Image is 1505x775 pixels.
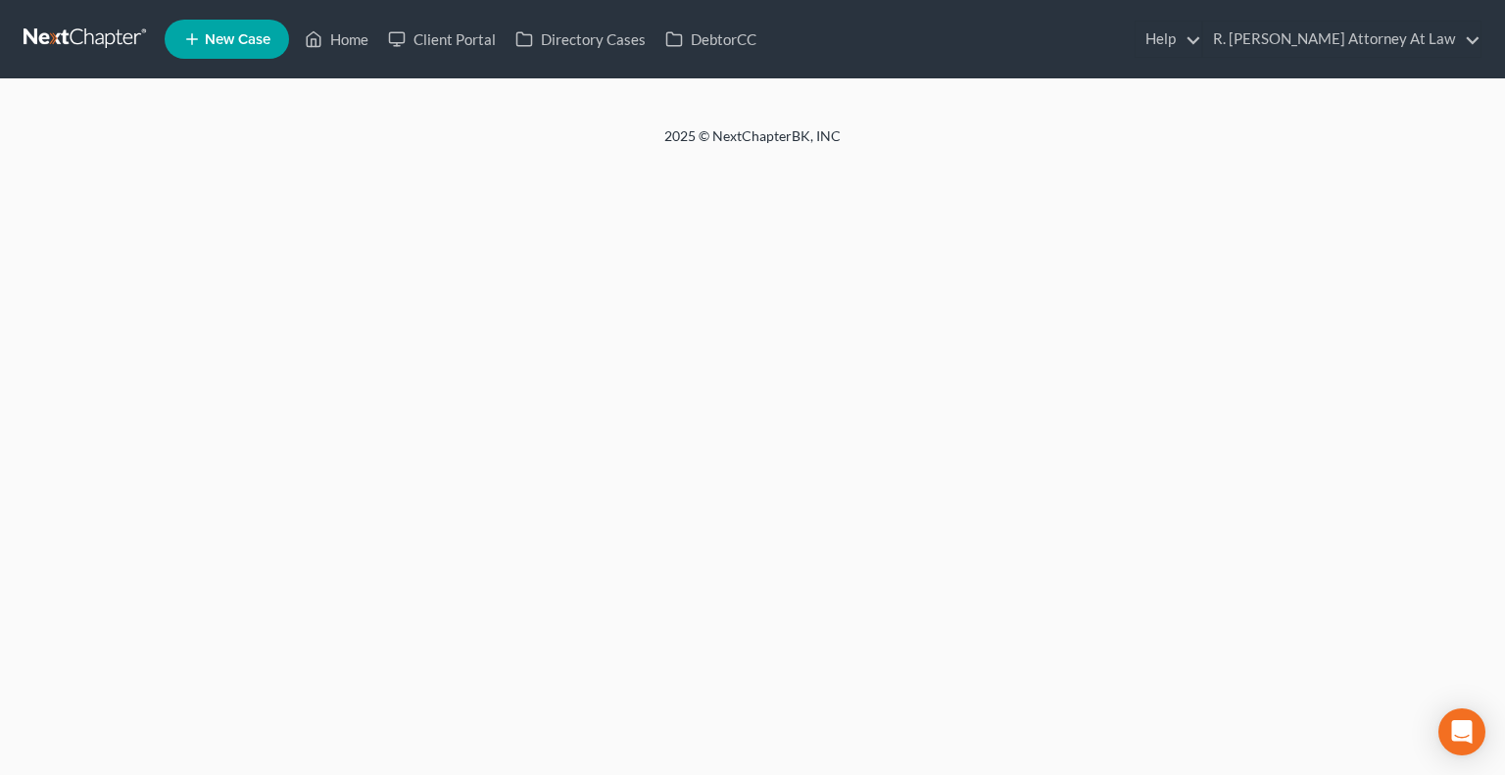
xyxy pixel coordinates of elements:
a: R. [PERSON_NAME] Attorney At Law [1203,22,1481,57]
div: Open Intercom Messenger [1438,708,1485,755]
new-legal-case-button: New Case [165,20,289,59]
a: Directory Cases [506,22,655,57]
div: 2025 © NextChapterBK, INC [194,126,1311,162]
a: Help [1136,22,1201,57]
a: Home [295,22,378,57]
a: DebtorCC [655,22,766,57]
a: Client Portal [378,22,506,57]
